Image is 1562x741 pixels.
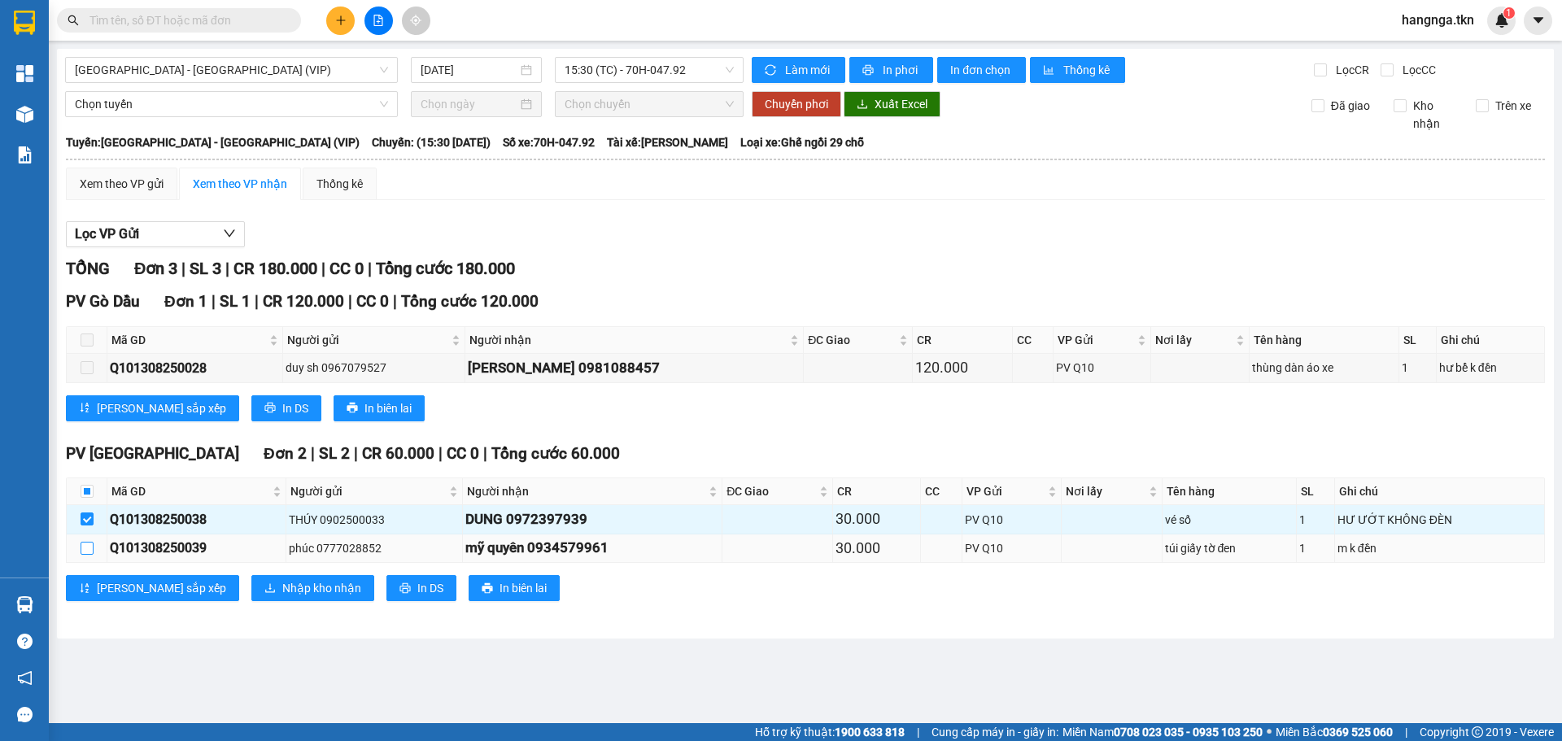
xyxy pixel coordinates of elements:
[321,259,325,278] span: |
[1155,331,1233,349] span: Nơi lấy
[500,579,547,597] span: In biên lai
[79,582,90,595] span: sort-ascending
[857,98,868,111] span: download
[962,534,1062,563] td: PV Q10
[79,402,90,415] span: sort-ascending
[364,7,393,35] button: file-add
[1329,61,1372,79] span: Lọc CR
[107,534,286,563] td: Q101308250039
[75,224,139,244] span: Lọc VP Gửi
[421,95,517,113] input: Chọn ngày
[75,58,388,82] span: Sài Gòn - Tây Ninh (VIP)
[447,444,479,463] span: CC 0
[417,579,443,597] span: In DS
[1531,13,1546,28] span: caret-down
[110,538,283,558] div: Q101308250039
[937,57,1026,83] button: In đơn chọn
[1252,359,1395,377] div: thùng dàn áo xe
[287,331,448,349] span: Người gửi
[607,133,728,151] span: Tài xế: [PERSON_NAME]
[726,482,816,500] span: ĐC Giao
[1337,511,1542,529] div: HƯ ƯỚT KHÔNG ĐÈN
[1062,723,1263,741] span: Miền Nam
[1503,7,1515,19] sup: 1
[347,402,358,415] span: printer
[1399,327,1437,354] th: SL
[1335,478,1545,505] th: Ghi chú
[1489,97,1538,115] span: Trên xe
[503,133,595,151] span: Số xe: 70H-047.92
[491,444,620,463] span: Tổng cước 60.000
[372,133,491,151] span: Chuyến: (15:30 [DATE])
[362,444,434,463] span: CR 60.000
[565,58,734,82] span: 15:30 (TC) - 70H-047.92
[917,723,919,741] span: |
[329,259,364,278] span: CC 0
[1389,10,1487,30] span: hangnga.tkn
[1437,327,1545,354] th: Ghi chú
[111,482,269,500] span: Mã GD
[134,259,177,278] span: Đơn 3
[282,579,361,597] span: Nhập kho nhận
[251,395,321,421] button: printerIn DS
[255,292,259,311] span: |
[264,402,276,415] span: printer
[465,537,719,559] div: mỹ quyên 0934579961
[913,327,1013,354] th: CR
[14,11,35,35] img: logo-vxr
[1299,511,1332,529] div: 1
[319,444,350,463] span: SL 2
[354,444,358,463] span: |
[1163,478,1297,505] th: Tên hàng
[1267,729,1272,735] span: ⚪️
[66,575,239,601] button: sort-ascending[PERSON_NAME] sắp xếp
[164,292,207,311] span: Đơn 1
[752,57,845,83] button: syncLàm mới
[844,91,940,117] button: downloadXuất Excel
[289,539,460,557] div: phúc 0777028852
[1402,359,1433,377] div: 1
[17,670,33,686] span: notification
[965,511,1058,529] div: PV Q10
[1250,327,1398,354] th: Tên hàng
[282,399,308,417] span: In DS
[368,259,372,278] span: |
[836,508,918,530] div: 30.000
[66,444,239,463] span: PV [GEOGRAPHIC_DATA]
[1439,359,1542,377] div: hư bể k đền
[107,354,283,382] td: Q101308250028
[66,395,239,421] button: sort-ascending[PERSON_NAME] sắp xếp
[966,482,1045,500] span: VP Gửi
[1066,482,1145,500] span: Nơi lấy
[565,92,734,116] span: Chọn chuyến
[376,259,515,278] span: Tổng cước 180.000
[89,11,281,29] input: Tìm tên, số ĐT hoặc mã đơn
[356,292,389,311] span: CC 0
[364,399,412,417] span: In biên lai
[849,57,933,83] button: printerIn phơi
[1054,354,1151,382] td: PV Q10
[66,259,110,278] span: TỔNG
[66,221,245,247] button: Lọc VP Gửi
[883,61,920,79] span: In phơi
[1472,726,1483,738] span: copyright
[16,146,33,163] img: solution-icon
[469,575,560,601] button: printerIn biên lai
[251,575,374,601] button: downloadNhập kho nhận
[833,478,921,505] th: CR
[110,358,280,378] div: Q101308250028
[66,292,140,311] span: PV Gò Dầu
[438,444,443,463] span: |
[835,726,905,739] strong: 1900 633 818
[316,175,363,193] div: Thống kê
[1056,359,1148,377] div: PV Q10
[233,259,317,278] span: CR 180.000
[334,395,425,421] button: printerIn biên lai
[836,537,918,560] div: 30.000
[483,444,487,463] span: |
[16,596,33,613] img: warehouse-icon
[1013,327,1054,354] th: CC
[765,64,779,77] span: sync
[290,482,447,500] span: Người gửi
[1165,511,1294,529] div: vé số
